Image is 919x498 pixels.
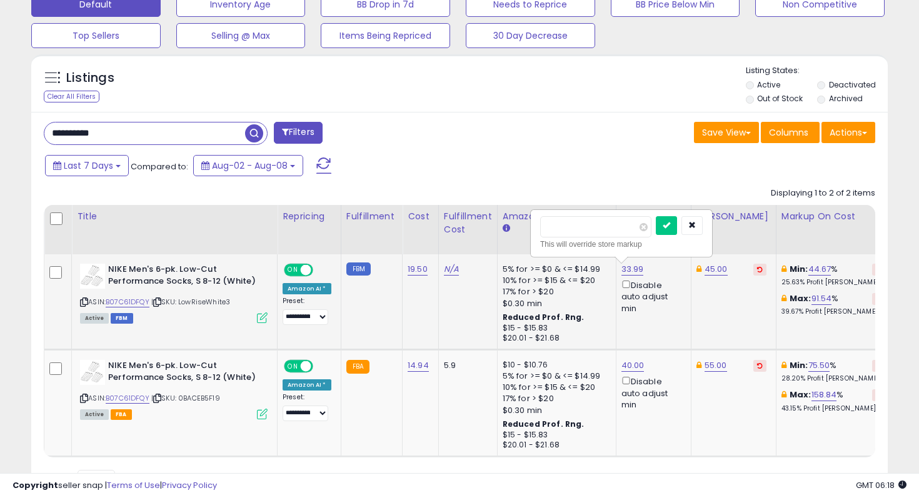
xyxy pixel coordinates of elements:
[77,210,272,223] div: Title
[346,262,371,276] small: FBM
[808,359,830,372] a: 75.50
[80,313,109,324] span: All listings currently available for purchase on Amazon
[811,389,837,401] a: 158.84
[696,210,771,223] div: [PERSON_NAME]
[408,263,428,276] a: 19.50
[408,359,429,372] a: 14.94
[31,23,161,48] button: Top Sellers
[811,292,832,305] a: 91.54
[13,479,58,491] strong: Copyright
[311,265,331,276] span: OFF
[503,382,606,393] div: 10% for >= $15 & <= $20
[781,210,890,223] div: Markup on Cost
[44,91,99,102] div: Clear All Filters
[151,297,230,307] span: | SKU: LowRiseWhite3
[829,93,863,104] label: Archived
[80,360,105,385] img: 31aPY00ddTL._SL40_.jpg
[621,263,644,276] a: 33.99
[705,263,728,276] a: 45.00
[503,360,606,371] div: $10 - $10.76
[283,393,331,421] div: Preset:
[769,126,808,139] span: Columns
[311,361,331,372] span: OFF
[444,263,459,276] a: N/A
[503,223,510,234] small: Amazon Fees.
[621,359,645,372] a: 40.00
[808,263,831,276] a: 44.67
[45,155,129,176] button: Last 7 Days
[781,264,885,287] div: %
[13,480,217,492] div: seller snap | |
[283,283,331,294] div: Amazon AI *
[444,210,492,236] div: Fulfillment Cost
[131,161,188,172] span: Compared to:
[106,297,149,307] a: B07C61DFQY
[790,359,808,371] b: Min:
[283,297,331,325] div: Preset:
[781,278,885,287] p: 25.63% Profit [PERSON_NAME]
[283,379,331,391] div: Amazon AI *
[781,293,885,316] div: %
[283,210,336,223] div: Repricing
[821,122,875,143] button: Actions
[80,409,109,420] span: All listings currently available for purchase on Amazon
[771,187,875,199] div: Displaying 1 to 2 of 2 items
[781,389,885,412] div: %
[444,360,488,371] div: 5.9
[503,333,606,344] div: $20.01 - $21.68
[503,298,606,309] div: $0.30 min
[746,65,888,77] p: Listing States:
[107,479,160,491] a: Terms of Use
[193,155,303,176] button: Aug-02 - Aug-08
[781,360,885,383] div: %
[285,361,301,372] span: ON
[790,263,808,275] b: Min:
[503,405,606,416] div: $0.30 min
[162,479,217,491] a: Privacy Policy
[503,264,606,275] div: 5% for >= $0 & <= $14.99
[694,122,759,143] button: Save View
[64,159,113,172] span: Last 7 Days
[285,265,301,276] span: ON
[503,323,606,334] div: $15 - $15.83
[503,275,606,286] div: 10% for >= $15 & <= $20
[621,374,681,411] div: Disable auto adjust min
[503,286,606,297] div: 17% for > $20
[346,360,369,374] small: FBA
[776,205,895,254] th: The percentage added to the cost of goods (COGS) that forms the calculator for Min & Max prices.
[151,393,220,403] span: | SKU: 0BACEB5F19
[757,79,780,90] label: Active
[781,404,885,413] p: 43.15% Profit [PERSON_NAME]
[790,292,811,304] b: Max:
[80,360,268,418] div: ASIN:
[757,93,803,104] label: Out of Stock
[503,419,585,429] b: Reduced Prof. Rng.
[346,210,397,223] div: Fulfillment
[761,122,820,143] button: Columns
[466,23,595,48] button: 30 Day Decrease
[781,307,885,316] p: 39.67% Profit [PERSON_NAME]
[621,278,681,314] div: Disable auto adjust min
[66,69,114,87] h5: Listings
[503,393,606,404] div: 17% for > $20
[856,479,906,491] span: 2025-08-16 06:18 GMT
[111,409,132,420] span: FBA
[108,360,260,386] b: NIKE Men's 6-pk. Low-Cut Performance Socks, S 8-12 (White)
[176,23,306,48] button: Selling @ Max
[274,122,323,144] button: Filters
[829,79,876,90] label: Deactivated
[321,23,450,48] button: Items Being Repriced
[80,264,268,322] div: ASIN:
[503,210,611,223] div: Amazon Fees
[790,389,811,401] b: Max:
[781,374,885,383] p: 28.20% Profit [PERSON_NAME]
[503,440,606,451] div: $20.01 - $21.68
[106,393,149,404] a: B07C61DFQY
[80,264,105,289] img: 31aPY00ddTL._SL40_.jpg
[212,159,288,172] span: Aug-02 - Aug-08
[540,238,703,251] div: This will override store markup
[408,210,433,223] div: Cost
[705,359,727,372] a: 55.00
[108,264,260,290] b: NIKE Men's 6-pk. Low-Cut Performance Socks, S 8-12 (White)
[503,371,606,382] div: 5% for >= $0 & <= $14.99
